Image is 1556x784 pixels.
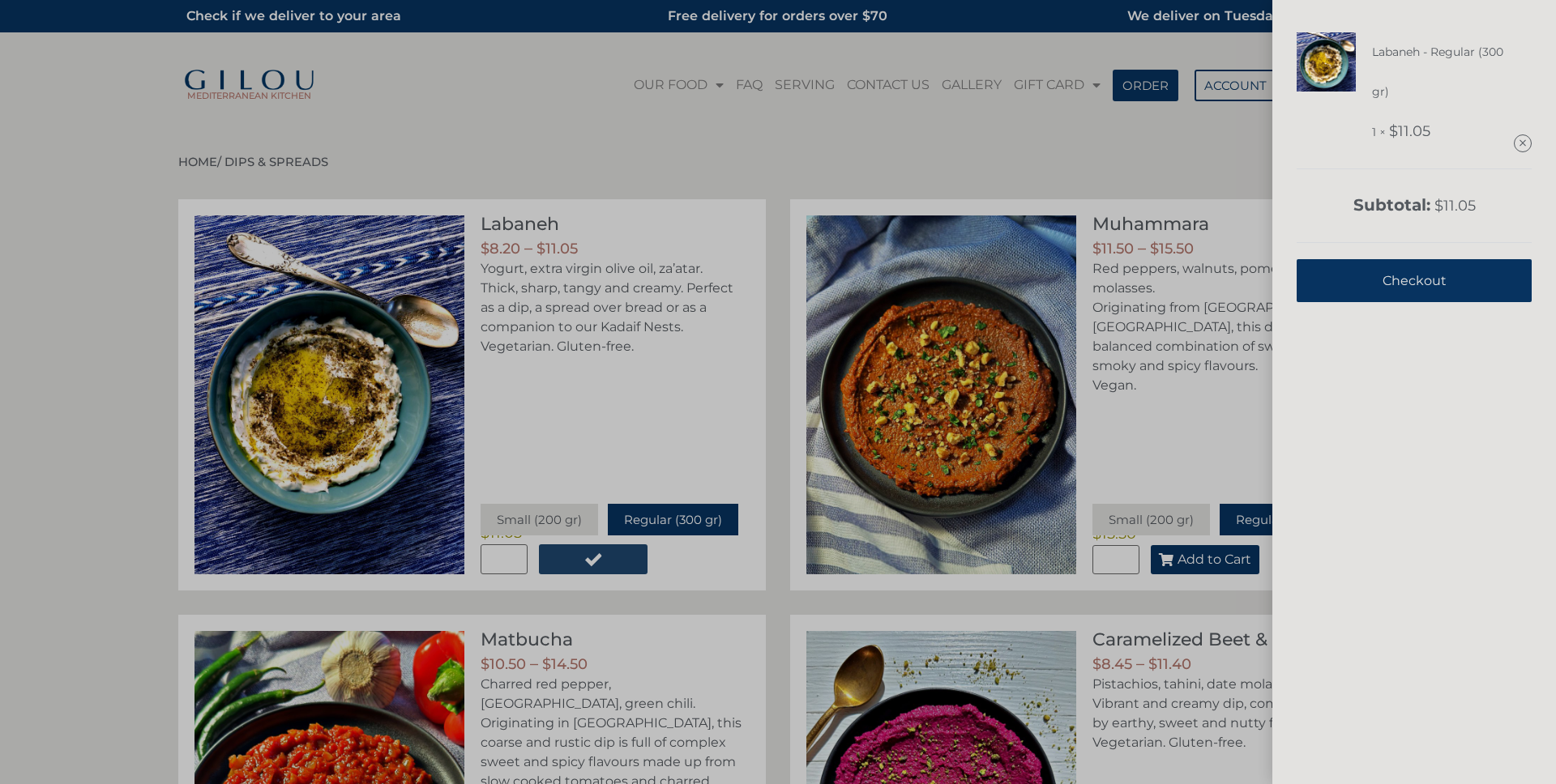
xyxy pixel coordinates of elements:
[1383,261,1447,300] span: Checkout
[1372,125,1386,139] span: 1 ×
[1297,259,1532,302] a: Checkout
[1434,197,1476,215] bdi: 11.05
[1353,195,1430,215] strong: Subtotal:
[1389,122,1430,140] bdi: 11.05
[1389,122,1398,140] span: $
[1434,197,1443,215] span: $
